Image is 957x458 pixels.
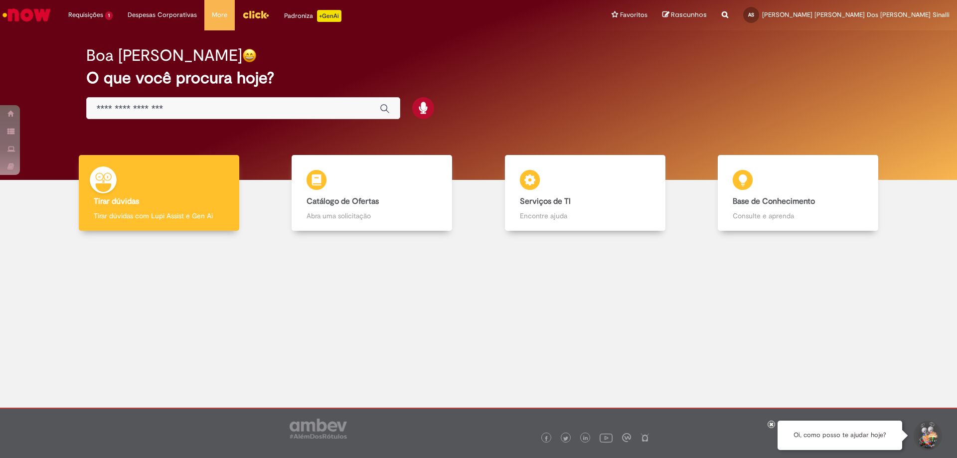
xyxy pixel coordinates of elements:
p: Encontre ajuda [520,211,650,221]
img: click_logo_yellow_360x200.png [242,7,269,22]
button: Iniciar Conversa de Suporte [912,421,942,451]
b: Base de Conhecimento [733,196,815,206]
span: Despesas Corporativas [128,10,197,20]
img: logo_footer_youtube.png [600,431,613,444]
div: Oi, como posso te ajudar hoje? [778,421,902,450]
img: logo_footer_ambev_rotulo_gray.png [290,419,347,439]
span: Rascunhos [671,10,707,19]
p: Tirar dúvidas com Lupi Assist e Gen Ai [94,211,224,221]
span: AS [748,11,754,18]
a: Tirar dúvidas Tirar dúvidas com Lupi Assist e Gen Ai [52,155,266,231]
b: Catálogo de Ofertas [307,196,379,206]
img: logo_footer_linkedin.png [583,436,588,442]
img: logo_footer_twitter.png [563,436,568,441]
span: Favoritos [620,10,647,20]
img: logo_footer_naosei.png [640,433,649,442]
b: Tirar dúvidas [94,196,139,206]
img: happy-face.png [242,48,257,63]
div: Padroniza [284,10,341,22]
img: ServiceNow [1,5,52,25]
span: [PERSON_NAME] [PERSON_NAME] Dos [PERSON_NAME] Sinalli [762,10,950,19]
a: Serviços de TI Encontre ajuda [478,155,692,231]
a: Base de Conhecimento Consulte e aprenda [692,155,905,231]
p: Abra uma solicitação [307,211,437,221]
a: Catálogo de Ofertas Abra uma solicitação [266,155,479,231]
p: Consulte e aprenda [733,211,863,221]
span: 1 [105,11,113,20]
img: logo_footer_facebook.png [544,436,549,441]
span: More [212,10,227,20]
img: logo_footer_workplace.png [622,433,631,442]
span: Requisições [68,10,103,20]
h2: O que você procura hoje? [86,69,871,87]
h2: Boa [PERSON_NAME] [86,47,242,64]
b: Serviços de TI [520,196,571,206]
p: +GenAi [317,10,341,22]
a: Rascunhos [662,10,707,20]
